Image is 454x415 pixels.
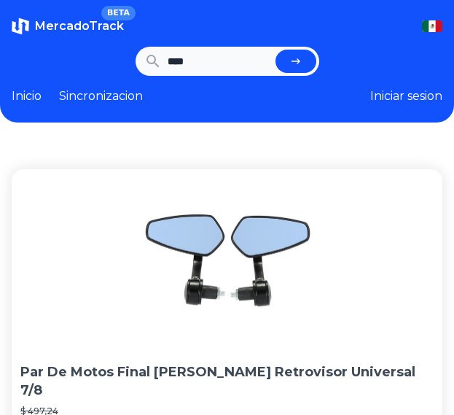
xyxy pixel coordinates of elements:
[59,88,143,105] a: Sincronizacion
[422,20,442,32] img: Mexico
[35,19,124,33] span: MercadoTrack
[370,88,442,105] button: Iniciar sesion
[12,18,29,35] img: MercadoTrack
[20,363,434,400] p: Par De Motos Final [PERSON_NAME] Retrovisor Universal 7/8
[12,18,124,35] a: MercadoTrackBETA
[12,88,42,105] a: Inicio
[101,6,136,20] span: BETA
[136,169,318,352] img: Par De Motos Final Bar Espejo Retrovisor Universal 7/8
